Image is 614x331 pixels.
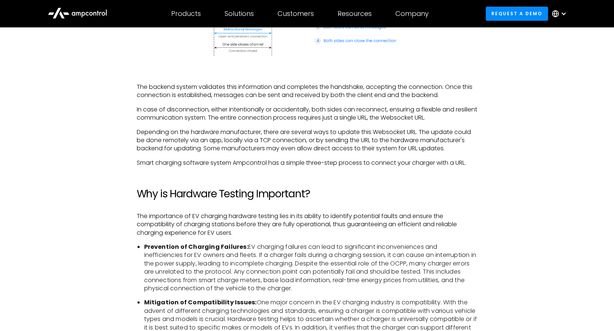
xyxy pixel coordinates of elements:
p: The importance of EV charging hardware testing lies in its ability to identify potential faults a... [137,212,478,237]
strong: Mitigation of Compatibility Issues: [144,298,257,307]
div: Solutions [225,10,254,18]
div: Resources [338,10,372,18]
div: Company [395,10,429,18]
strong: Prevention of Charging Failures: [144,243,248,251]
h2: Why is Hardware Testing Important? [137,188,478,200]
li: EV charging failures can lead to significant inconveniences and inefficiencies for EV owners and ... [144,243,478,292]
div: Customers [278,10,314,18]
a: Request a demo [486,7,548,20]
p: The backend system validates this information and completes the handshake, accepting the connecti... [137,83,478,100]
p: In case of disconnection, either intentionally or accidentally, both sides can reconnect, ensurin... [137,106,478,122]
p: Depending on the hardware manufacturer, there are several ways to update this Websocket URL. The ... [137,128,478,153]
div: Products [171,10,201,18]
p: Smart charging software system Ampcontrol has a simple three-step process to connect your charger... [137,159,478,167]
